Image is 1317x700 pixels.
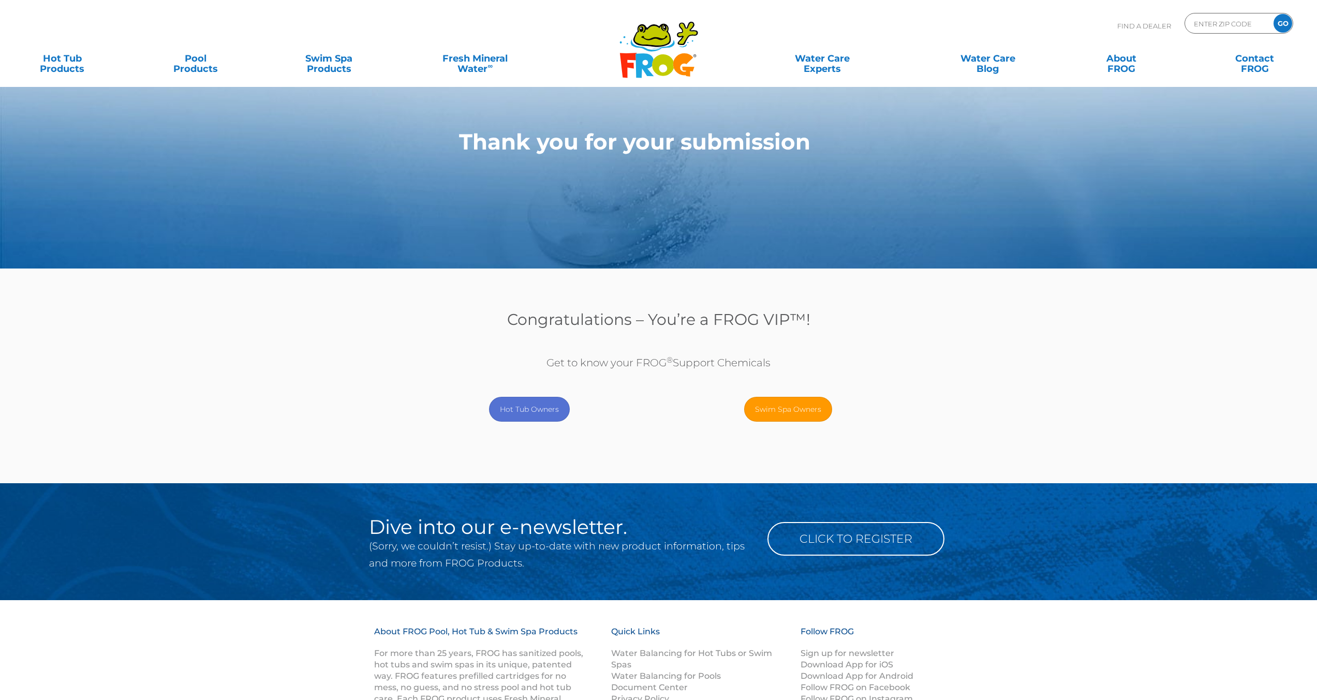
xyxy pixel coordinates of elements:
a: PoolProducts [144,48,247,69]
a: Hot Tub Owners [489,397,570,422]
a: Download App for iOS [801,660,893,669]
sup: ® [667,355,673,365]
h3: Quick Links [611,626,788,648]
a: Document Center [611,682,688,692]
p: Find A Dealer [1117,13,1171,39]
a: Water Balancing for Pools [611,671,721,681]
h3: Follow FROG [801,626,930,648]
h1: Thank you for your submission [356,129,913,154]
input: GO [1274,14,1292,33]
a: AboutFROG [1070,48,1173,69]
a: Swim Spa Owners [744,397,832,422]
sup: ∞ [487,62,493,70]
a: Water CareBlog [936,48,1040,69]
a: Follow FROG on Facebook [801,682,910,692]
a: Click to Register [767,522,944,556]
a: Water CareExperts [738,48,907,69]
a: Water Balancing for Hot Tubs or Swim Spas [611,648,772,669]
input: Zip Code Form [1193,16,1263,31]
h3: Congratulations – You’re a FROG VIP™! [400,311,918,329]
p: Get to know your FROG Support Chemicals [400,354,918,371]
a: Swim SpaProducts [277,48,380,69]
p: (Sorry, we couldn’t resist.) Stay up-to-date with new product information, tips and more from FRO... [369,538,752,572]
h3: About FROG Pool, Hot Tub & Swim Spa Products [374,626,585,648]
a: Hot TubProducts [10,48,114,69]
h2: Dive into our e-newsletter. [369,517,752,538]
a: Fresh MineralWater∞ [410,48,540,69]
a: ContactFROG [1203,48,1307,69]
a: Sign up for newsletter [801,648,894,658]
a: Download App for Android [801,671,913,681]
